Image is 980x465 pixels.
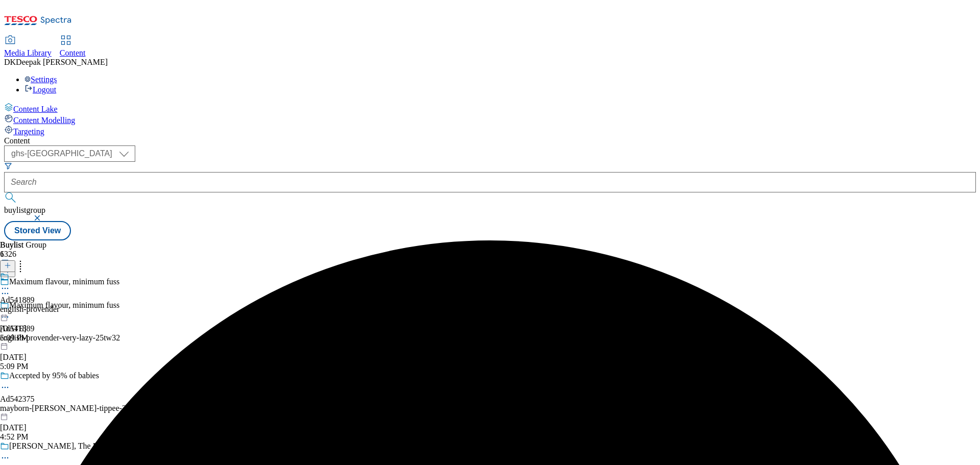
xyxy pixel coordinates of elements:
[4,125,976,136] a: Targeting
[4,221,71,240] button: Stored View
[60,36,86,58] a: Content
[9,442,120,451] div: [PERSON_NAME], The Big One
[9,277,119,286] div: Maximum flavour, minimum fuss
[4,162,12,170] svg: Search Filters
[24,75,57,84] a: Settings
[60,48,86,57] span: Content
[4,114,976,125] a: Content Modelling
[9,301,119,310] div: Maximum flavour, minimum fuss
[4,48,52,57] span: Media Library
[13,127,44,136] span: Targeting
[9,371,99,380] div: Accepted by 95% of babies
[4,172,976,192] input: Search
[13,116,75,125] span: Content Modelling
[4,36,52,58] a: Media Library
[13,105,58,113] span: Content Lake
[4,58,16,66] span: DK
[4,103,976,114] a: Content Lake
[16,58,108,66] span: Deepak [PERSON_NAME]
[4,136,976,145] div: Content
[4,206,45,214] span: buylistgroup
[24,85,56,94] a: Logout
